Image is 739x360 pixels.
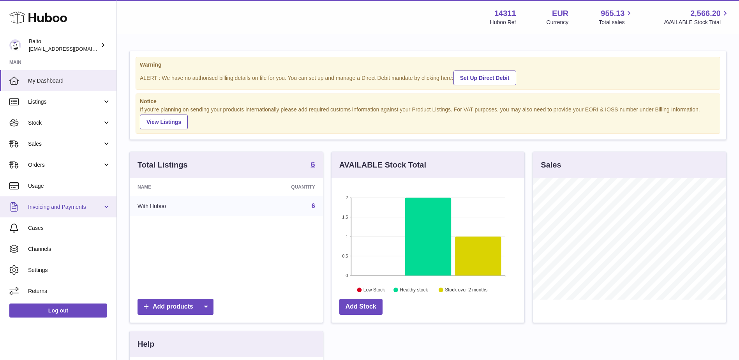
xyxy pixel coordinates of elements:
span: Orders [28,161,102,169]
text: 0 [346,273,348,278]
span: Usage [28,182,111,190]
strong: 14311 [494,8,516,19]
th: Quantity [231,178,323,196]
h3: Sales [541,160,561,170]
span: 955.13 [601,8,624,19]
h3: Help [138,339,154,349]
span: AVAILABLE Stock Total [664,19,730,26]
strong: EUR [552,8,568,19]
strong: 6 [311,161,315,168]
span: 2,566.20 [690,8,721,19]
text: 2 [346,195,348,200]
div: Currency [547,19,569,26]
span: Returns [28,288,111,295]
span: Sales [28,140,102,148]
h3: AVAILABLE Stock Total [339,160,426,170]
img: internalAdmin-14311@internal.huboo.com [9,39,21,51]
a: 2,566.20 AVAILABLE Stock Total [664,8,730,26]
a: 6 [312,203,315,209]
text: 1.5 [342,215,348,219]
text: Low Stock [363,288,385,293]
span: Channels [28,245,111,253]
a: Add products [138,299,213,315]
span: Listings [28,98,102,106]
span: Total sales [599,19,633,26]
div: Balto [29,38,99,53]
h3: Total Listings [138,160,188,170]
span: Invoicing and Payments [28,203,102,211]
div: Huboo Ref [490,19,516,26]
text: 0.5 [342,254,348,258]
a: View Listings [140,115,188,129]
text: 1 [346,234,348,239]
text: Stock over 2 months [445,288,487,293]
td: With Huboo [130,196,231,216]
a: 955.13 Total sales [599,8,633,26]
th: Name [130,178,231,196]
strong: Warning [140,61,716,69]
a: Set Up Direct Debit [453,71,516,85]
span: Stock [28,119,102,127]
span: [EMAIL_ADDRESS][DOMAIN_NAME] [29,46,115,52]
span: My Dashboard [28,77,111,85]
a: Add Stock [339,299,383,315]
span: Settings [28,266,111,274]
strong: Notice [140,98,716,105]
a: 6 [311,161,315,170]
div: ALERT : We have no authorised billing details on file for you. You can set up and manage a Direct... [140,69,716,85]
text: Healthy stock [400,288,428,293]
div: If you're planning on sending your products internationally please add required customs informati... [140,106,716,129]
a: Log out [9,304,107,318]
span: Cases [28,224,111,232]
